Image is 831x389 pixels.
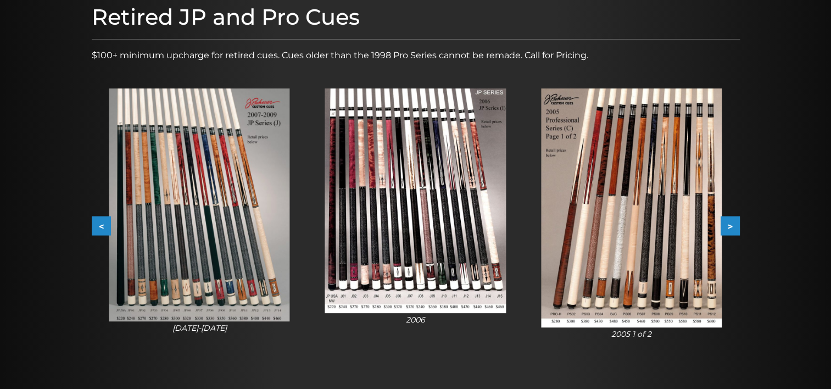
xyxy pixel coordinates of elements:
[92,216,111,236] button: <
[406,315,425,325] i: 2006
[172,323,226,333] i: [DATE]-[DATE]
[611,329,651,339] i: 2005 1 of 2
[92,216,740,236] div: Carousel Navigation
[92,49,740,62] p: $100+ minimum upcharge for retired cues. Cues older than the 1998 Pro Series cannot be remade. Ca...
[721,216,740,236] button: >
[92,4,740,30] h1: Retired JP and Pro Cues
